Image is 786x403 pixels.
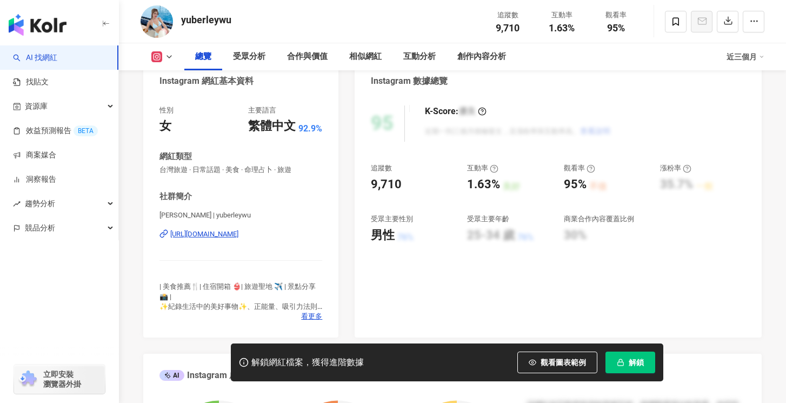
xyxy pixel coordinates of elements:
[467,163,498,173] div: 互動率
[159,191,192,202] div: 社群簡介
[564,214,634,224] div: 商業合作內容覆蓋比例
[629,358,644,367] span: 解鎖
[403,50,436,63] div: 互動分析
[371,214,413,224] div: 受眾主要性別
[17,371,38,388] img: chrome extension
[13,125,98,136] a: 效益預測報告BETA
[660,163,691,173] div: 漲粉率
[298,123,322,135] span: 92.9%
[541,358,586,367] span: 觀看圖表範例
[159,229,322,239] a: [URL][DOMAIN_NAME]
[371,163,392,173] div: 追蹤數
[13,200,21,208] span: rise
[371,176,402,193] div: 9,710
[457,50,506,63] div: 創作內容分析
[467,214,509,224] div: 受眾主要年齡
[301,312,322,321] span: 看更多
[371,75,448,87] div: Instagram 數據總覽
[13,174,56,185] a: 洞察報告
[159,75,254,87] div: Instagram 網紅基本資料
[25,191,55,216] span: 趨勢分析
[496,22,519,34] span: 9,710
[159,151,192,162] div: 網紅類型
[13,77,49,88] a: 找貼文
[549,23,575,34] span: 1.63%
[159,165,322,175] span: 台灣旅遊 · 日常話題 · 美食 · 命理占卜 · 旅遊
[13,150,56,161] a: 商案媒合
[487,10,528,21] div: 追蹤數
[595,10,636,21] div: 觀看率
[43,369,81,389] span: 立即安裝 瀏覽器外掛
[607,23,625,34] span: 95%
[564,176,587,193] div: 95%
[25,216,55,240] span: 競品分析
[195,50,211,63] div: 總覽
[9,14,66,36] img: logo
[13,52,57,63] a: searchAI 找網紅
[727,48,764,65] div: 近三個月
[248,118,296,135] div: 繁體中文
[517,352,597,373] button: 觀看圖表範例
[541,10,582,21] div: 互動率
[605,352,655,373] button: 解鎖
[287,50,328,63] div: 合作與價值
[233,50,265,63] div: 受眾分析
[371,227,395,244] div: 男性
[564,163,595,173] div: 觀看率
[25,94,48,118] span: 資源庫
[14,365,105,394] a: chrome extension立即安裝 瀏覽器外掛
[248,105,276,115] div: 主要語言
[159,210,322,220] span: [PERSON_NAME] | yuberleywu
[159,118,171,135] div: 女
[181,13,231,27] div: yuberleywu
[159,282,322,320] span: | 美食推薦🍴| 住宿開箱 👙| 旅遊聖地 ✈️ | 景點分享📸 | ✨紀錄生活中的美好事物✨、正能量、吸引力法則 👉🏻歡迎合作邀約
[251,357,364,368] div: 解鎖網紅檔案，獲得進階數據
[141,5,173,38] img: KOL Avatar
[425,105,487,117] div: K-Score :
[467,176,500,193] div: 1.63%
[159,105,174,115] div: 性別
[170,229,238,239] div: [URL][DOMAIN_NAME]
[349,50,382,63] div: 相似網紅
